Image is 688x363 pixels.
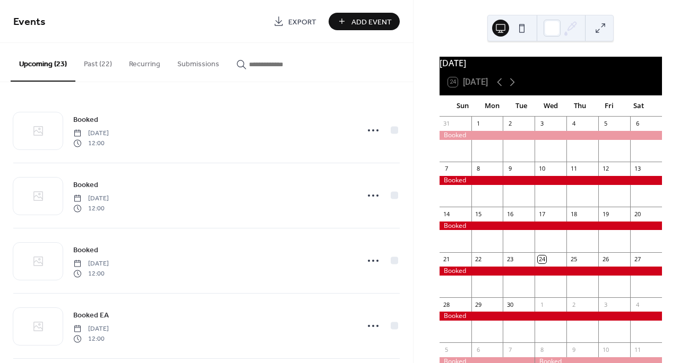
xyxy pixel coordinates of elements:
[506,346,514,353] div: 7
[633,255,641,263] div: 27
[536,95,565,117] div: Wed
[570,210,578,218] div: 18
[538,120,546,128] div: 3
[538,300,546,308] div: 1
[595,95,624,117] div: Fri
[73,180,98,191] span: Booked
[570,165,578,173] div: 11
[570,346,578,353] div: 9
[75,43,121,81] button: Past (22)
[121,43,169,81] button: Recurring
[570,120,578,128] div: 4
[475,346,483,353] div: 6
[448,95,477,117] div: Sun
[443,300,451,308] div: 28
[570,255,578,263] div: 25
[633,210,641,218] div: 20
[475,300,483,308] div: 29
[329,13,400,30] button: Add Event
[169,43,228,81] button: Submissions
[565,95,595,117] div: Thu
[506,165,514,173] div: 9
[265,13,324,30] a: Export
[440,222,662,231] div: Booked
[13,12,46,32] span: Events
[601,300,609,308] div: 3
[538,255,546,263] div: 24
[11,43,75,82] button: Upcoming (23)
[73,194,109,203] span: [DATE]
[506,210,514,218] div: 16
[443,346,451,353] div: 5
[538,165,546,173] div: 10
[633,165,641,173] div: 13
[73,244,98,256] a: Booked
[506,300,514,308] div: 30
[440,312,662,321] div: Booked
[633,346,641,353] div: 11
[73,114,98,126] span: Booked
[73,334,109,343] span: 12:00
[624,95,653,117] div: Sat
[73,138,109,148] span: 12:00
[506,95,536,117] div: Tue
[475,210,483,218] div: 15
[601,120,609,128] div: 5
[506,120,514,128] div: 2
[351,16,392,28] span: Add Event
[440,176,662,185] div: Booked
[73,113,98,126] a: Booked
[475,165,483,173] div: 8
[538,210,546,218] div: 17
[73,310,109,321] span: Booked EA
[475,120,483,128] div: 1
[633,300,641,308] div: 4
[73,259,109,269] span: [DATE]
[288,16,316,28] span: Export
[73,324,109,334] span: [DATE]
[73,179,98,191] a: Booked
[73,129,109,138] span: [DATE]
[443,165,451,173] div: 7
[570,300,578,308] div: 2
[443,255,451,263] div: 21
[538,346,546,353] div: 8
[601,210,609,218] div: 19
[73,245,98,256] span: Booked
[443,210,451,218] div: 14
[506,255,514,263] div: 23
[73,269,109,278] span: 12:00
[601,346,609,353] div: 10
[440,57,662,69] div: [DATE]
[475,255,483,263] div: 22
[73,309,109,321] a: Booked EA
[73,203,109,213] span: 12:00
[440,267,662,276] div: Booked
[440,131,662,140] div: Booked
[443,120,451,128] div: 31
[601,255,609,263] div: 26
[601,165,609,173] div: 12
[477,95,506,117] div: Mon
[633,120,641,128] div: 6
